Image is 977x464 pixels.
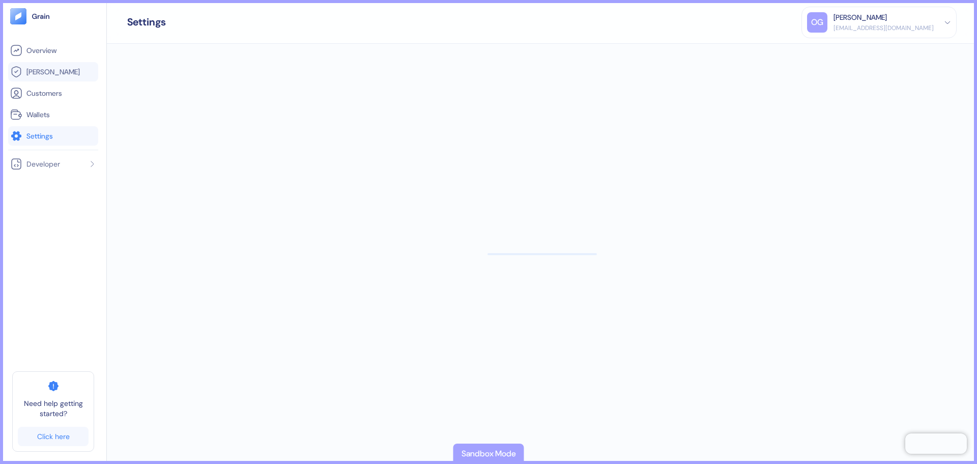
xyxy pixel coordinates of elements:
[834,12,887,23] div: [PERSON_NAME]
[18,427,89,446] a: Click here
[10,44,96,57] a: Overview
[807,12,827,33] div: OG
[10,8,26,24] img: logo-tablet-V2.svg
[834,23,934,33] div: [EMAIL_ADDRESS][DOMAIN_NAME]
[10,130,96,142] a: Settings
[26,67,80,77] span: [PERSON_NAME]
[127,17,166,27] div: Settings
[462,448,516,460] div: Sandbox Mode
[10,66,96,78] a: [PERSON_NAME]
[905,433,967,454] iframe: Chatra live chat
[26,131,53,141] span: Settings
[26,45,56,56] span: Overview
[37,433,70,440] div: Click here
[10,87,96,99] a: Customers
[32,13,50,20] img: logo
[18,398,89,419] span: Need help getting started?
[26,88,62,98] span: Customers
[10,108,96,121] a: Wallets
[26,159,60,169] span: Developer
[26,110,50,120] span: Wallets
